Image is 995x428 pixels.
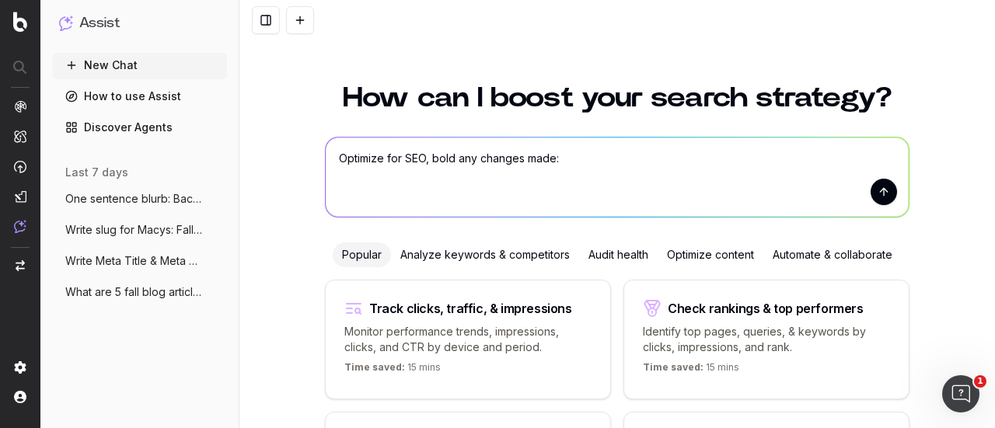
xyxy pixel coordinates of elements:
p: Monitor performance trends, impressions, clicks, and CTR by device and period. [344,324,592,355]
div: Optimize content [658,242,763,267]
img: Botify logo [13,12,27,32]
span: last 7 days [65,165,128,180]
p: 15 mins [643,361,739,380]
img: Assist [59,16,73,30]
div: Popular [333,242,391,267]
span: What are 5 fall blog articles that cover [65,284,202,300]
div: Analyze keywords & competitors [391,242,579,267]
div: Audit health [579,242,658,267]
textarea: Optimize for SEO, bold any changes made: [326,137,909,217]
span: Write Meta Title & Meta Description for [65,253,202,269]
span: 1 [974,375,986,388]
a: How to use Assist [53,84,227,109]
img: Analytics [14,100,26,113]
span: Write slug for Macys: Fall Entryway Deco [65,222,202,238]
h1: Assist [79,12,120,34]
button: Assist [59,12,221,34]
button: One sentence blurb: Back-to-School Morni [53,186,227,211]
span: One sentence blurb: Back-to-School Morni [65,191,202,207]
h1: How can I boost your search strategy? [325,84,909,112]
p: 15 mins [344,361,441,380]
img: Assist [14,220,26,233]
div: Automate & collaborate [763,242,902,267]
span: Time saved: [344,361,405,373]
img: Switch project [16,260,25,271]
button: What are 5 fall blog articles that cover [53,280,227,304]
a: Discover Agents [53,115,227,140]
p: Identify top pages, queries, & keywords by clicks, impressions, and rank. [643,324,890,355]
img: Activation [14,160,26,173]
span: Time saved: [643,361,703,373]
img: My account [14,391,26,403]
div: Track clicks, traffic, & impressions [369,302,572,315]
button: New Chat [53,53,227,78]
button: Write slug for Macys: Fall Entryway Deco [53,217,227,242]
img: Intelligence [14,130,26,143]
button: Write Meta Title & Meta Description for [53,249,227,273]
iframe: Intercom live chat [942,375,979,412]
img: Setting [14,361,26,374]
div: Check rankings & top performers [668,302,864,315]
img: Studio [14,190,26,203]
